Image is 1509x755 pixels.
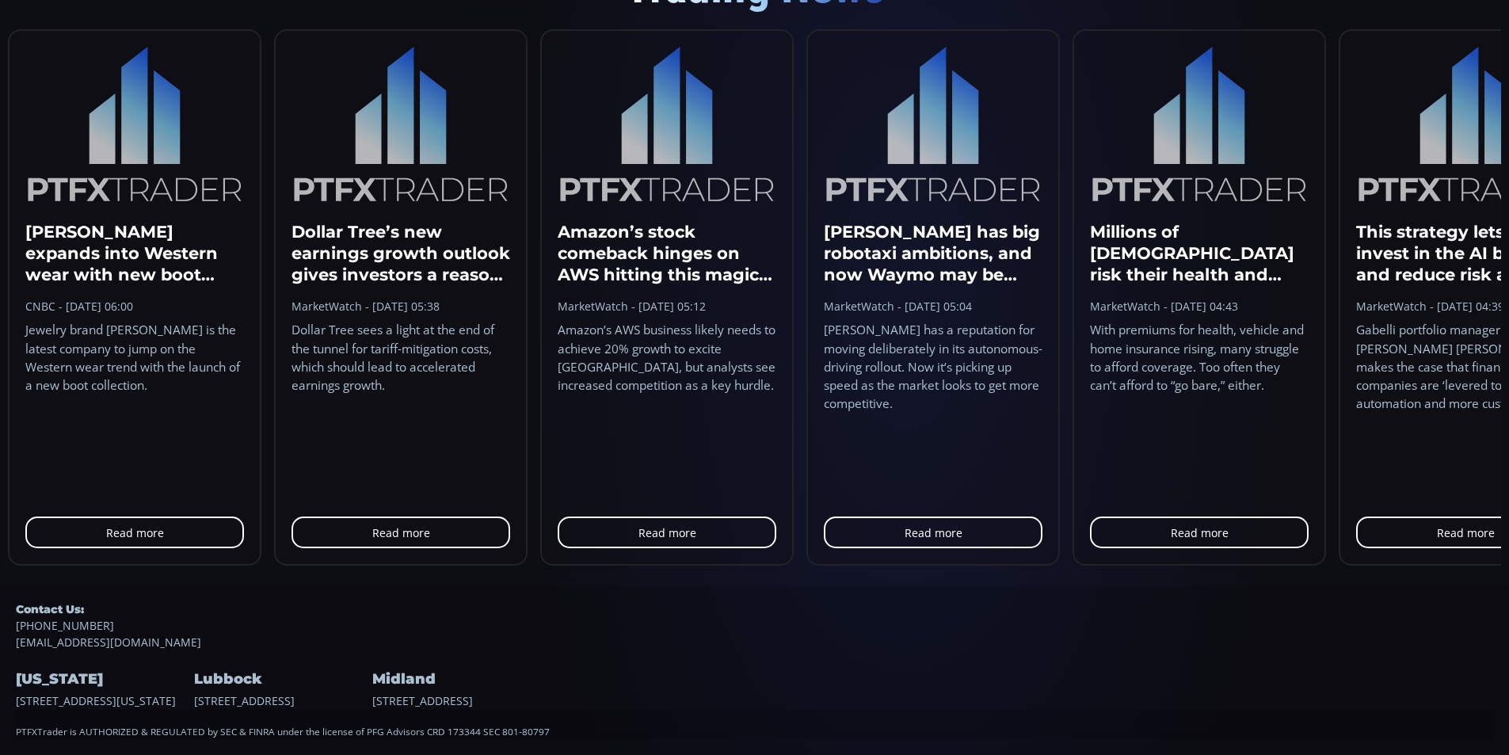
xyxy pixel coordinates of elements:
[824,517,1042,548] a: Read more
[25,221,244,286] h3: [PERSON_NAME] expands into Western wear with new boot collection
[1090,517,1309,548] a: Read more
[292,221,510,286] h3: Dollar Tree’s new earnings growth outlook gives investors a reason to cheer
[77,36,102,51] div: 1D
[92,57,130,69] div: 15.513K
[194,666,368,692] h4: Lubbock
[1090,221,1309,286] h3: Millions of [DEMOGRAPHIC_DATA] risk their health and homes by living without insurance
[1028,686,1054,716] div: Toggle Log Scale
[25,517,244,548] a: Read more
[25,47,244,205] img: logo.c86ae0b5.svg
[16,709,1493,739] div: PTFXTrader is AUTHORIZED & REGULATED by SEC & FINRA under the license of PFG Advisors CRD 173344 ...
[1006,686,1028,716] div: Toggle Percentage
[1060,695,1081,707] div: auto
[103,695,118,707] div: 3m
[558,517,776,548] a: Read more
[189,39,197,51] div: O
[292,321,510,394] div: Dollar Tree sees a light at the end of the tunnel for tariff-mitigation costs, which should lead ...
[16,617,1493,634] a: [PHONE_NUMBER]
[292,517,510,548] a: Read more
[1090,47,1309,205] img: logo.c86ae0b5.svg
[16,602,1493,650] div: [EMAIL_ADDRESS][DOMAIN_NAME]
[102,36,150,51] div: Bitcoin
[212,686,238,716] div: Go to
[372,666,547,692] h4: Midland
[558,298,776,315] div: MarketWatch - [DATE] 05:12
[129,695,144,707] div: 1m
[213,9,259,21] div: Compare
[1090,321,1309,394] div: With premiums for health, vehicle and home insurance rising, many struggle to afford coverage. To...
[1034,695,1049,707] div: log
[36,649,44,670] div: Hide Drawings Toolbar
[313,39,319,51] div: L
[179,695,192,707] div: 1d
[156,695,169,707] div: 5d
[824,321,1042,413] div: [PERSON_NAME] has a reputation for moving deliberately in its autonomous-driving rollout. Now it’...
[259,39,307,51] div: 113612.35
[14,212,27,227] div: 
[381,39,429,51] div: 110880.00
[373,39,381,51] div: C
[558,321,776,394] div: Amazon’s AWS business likely needs to achieve 20% growth to excite [GEOGRAPHIC_DATA], but analyst...
[904,686,991,716] button: 15:03:10 (UTC)
[194,650,368,709] div: [STREET_ADDRESS]
[16,602,1493,616] h5: Contact Us:
[162,36,176,51] div: Market open
[434,39,522,51] div: −2148.14 (−1.90%)
[198,39,246,51] div: 113028.13
[1090,298,1309,315] div: MarketWatch - [DATE] 04:43
[80,695,92,707] div: 1y
[51,36,77,51] div: BTC
[372,650,547,709] div: [STREET_ADDRESS]
[295,9,344,21] div: Indicators
[824,298,1042,315] div: MarketWatch - [DATE] 05:04
[319,39,368,51] div: 110725.40
[824,221,1042,286] h3: [PERSON_NAME] has big robotaxi ambitions, and now Waymo may be shifting its approach
[558,221,776,286] h3: Amazon’s stock comeback hinges on AWS hitting this magic number. Why analysts are cautious.
[16,650,190,709] div: [STREET_ADDRESS][US_STATE]
[824,47,1042,205] img: logo.c86ae0b5.svg
[558,47,776,205] img: logo.c86ae0b5.svg
[25,298,244,315] div: CNBC - [DATE] 06:00
[909,695,985,707] span: 15:03:10 (UTC)
[57,695,69,707] div: 5y
[135,9,143,21] div: D
[292,47,510,205] img: logo.c86ae0b5.svg
[51,57,86,69] div: Volume
[25,321,244,394] div: Jewelry brand [PERSON_NAME] is the latest company to jump on the Western wear trend with the laun...
[1054,686,1087,716] div: Toggle Auto Scale
[251,39,259,51] div: H
[292,298,510,315] div: MarketWatch - [DATE] 05:38
[16,666,190,692] h4: [US_STATE]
